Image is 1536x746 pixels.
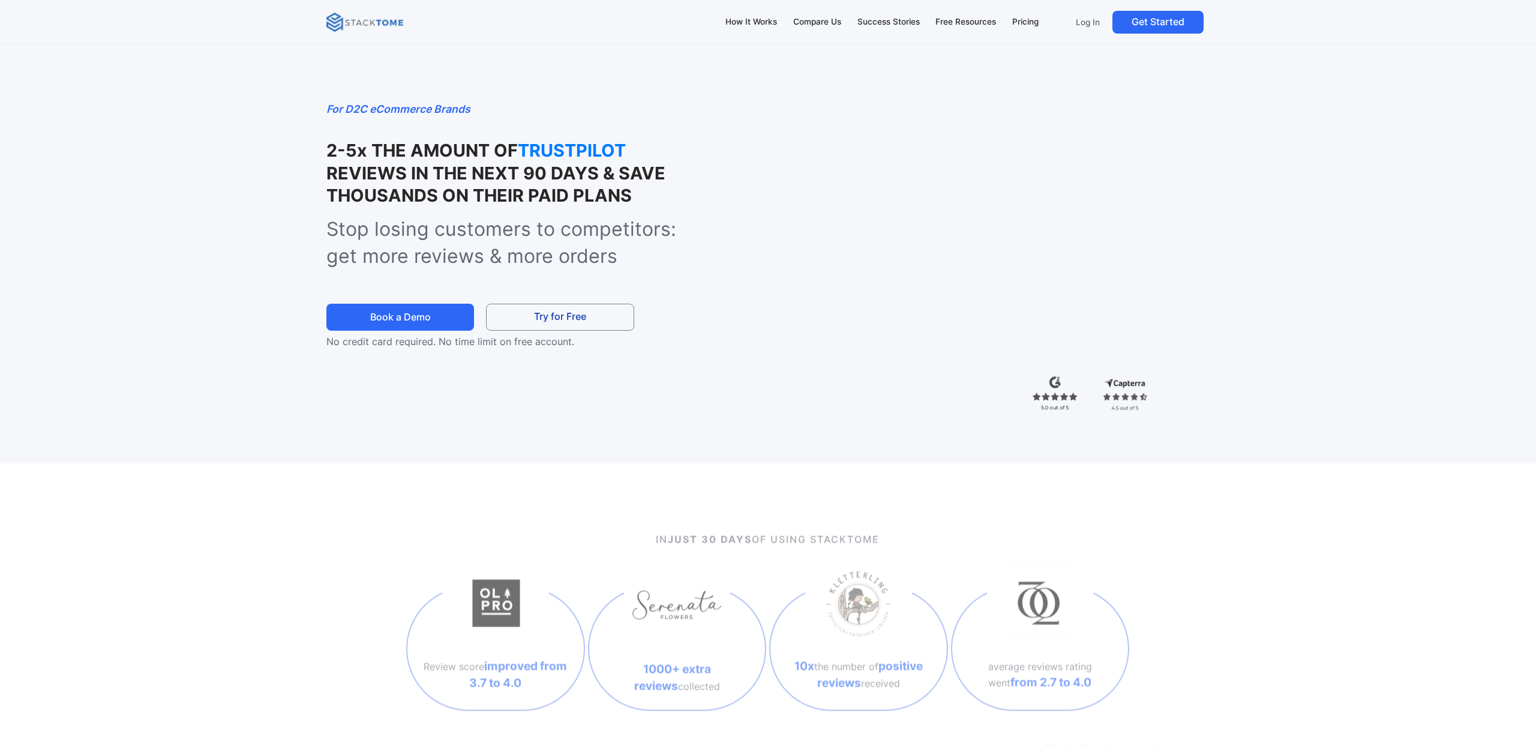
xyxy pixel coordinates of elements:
[732,101,1210,370] iframe: StackTome- product_demo 07.24 - 1.3x speed (1080p)
[793,16,841,29] div: Compare Us
[601,661,754,694] p: collected
[725,16,777,29] div: How It Works
[326,216,706,270] p: Stop losing customers to competitors: get more reviews & more orders
[964,658,1117,691] p: average reviews rating went
[326,163,665,206] strong: REVIEWS IN THE NEXT 90 DAYS & SAVE THOUSANDS ON THEIR PAID PLANS
[326,304,474,331] a: Book a Demo
[326,103,470,115] em: For D2C eCommerce Brands
[668,534,752,546] strong: JUST 30 DAYS
[1076,17,1100,28] p: Log In
[720,10,783,35] a: How It Works
[326,334,655,349] p: No credit card required. No time limit on free account.
[806,552,912,658] img: Kletterling Holzspielzeug logo
[783,658,935,691] p: the number of received
[634,662,711,693] strong: 1000+ extra reviews
[326,140,518,161] strong: 2-5x THE AMOUNT OF
[1012,16,1039,29] div: Pricing
[794,659,814,673] strong: 10x
[370,532,1165,547] p: IN OF USING STACKTOME
[935,16,996,29] div: Free Resources
[930,10,1002,35] a: Free Resources
[1112,11,1204,34] a: Get Started
[1007,10,1045,35] a: Pricing
[857,16,920,29] div: Success Stories
[851,10,925,35] a: Success Stories
[987,552,1093,658] img: god save queens logo
[419,658,572,691] p: Review score
[518,139,638,161] strong: TRUSTPILOT
[470,659,568,690] strong: improved from 3.7 to 4.0
[1011,675,1092,690] strong: from 2.7 to 4.0
[787,10,847,35] a: Compare Us
[624,555,730,661] img: serenata logo
[486,304,634,331] a: Try for Free
[1068,11,1108,34] a: Log In
[442,552,548,658] img: olpro logo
